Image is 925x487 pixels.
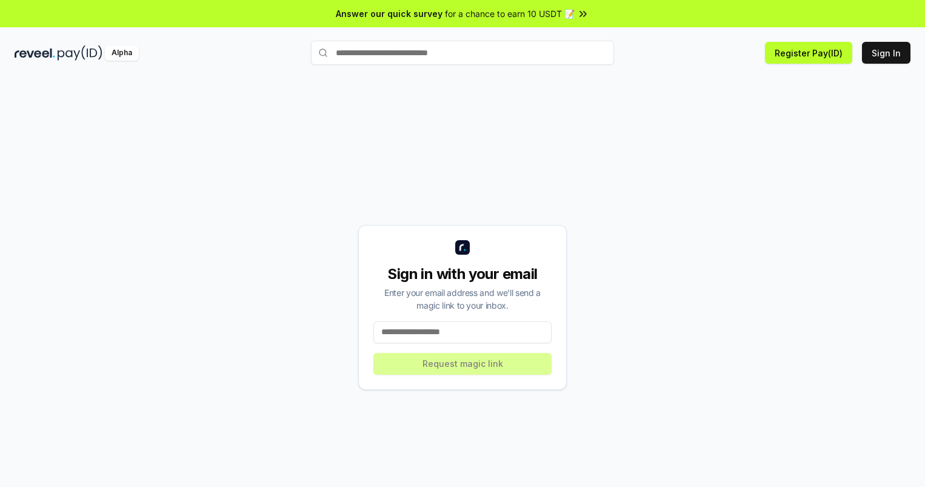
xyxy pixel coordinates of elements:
div: Sign in with your email [373,264,552,284]
span: for a chance to earn 10 USDT 📝 [445,7,575,20]
img: pay_id [58,45,102,61]
img: reveel_dark [15,45,55,61]
span: Answer our quick survey [336,7,442,20]
button: Sign In [862,42,910,64]
img: logo_small [455,240,470,255]
div: Enter your email address and we’ll send a magic link to your inbox. [373,286,552,312]
div: Alpha [105,45,139,61]
button: Register Pay(ID) [765,42,852,64]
